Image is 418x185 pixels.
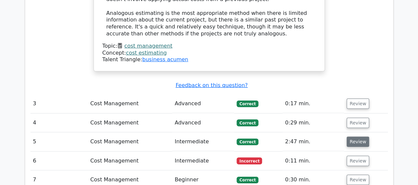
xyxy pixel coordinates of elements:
td: Advanced [172,114,234,132]
button: Review [347,137,369,147]
span: Correct [237,177,258,183]
td: 6 [30,152,88,170]
div: Concept: [102,50,316,57]
td: 4 [30,114,88,132]
div: Talent Triangle: [102,43,316,63]
td: 0:11 min. [283,152,344,170]
td: Advanced [172,94,234,113]
td: Cost Management [88,132,172,151]
a: business acumen [142,56,188,63]
button: Review [347,99,369,109]
button: Review [347,118,369,128]
td: Intermediate [172,152,234,170]
td: Cost Management [88,114,172,132]
span: Incorrect [237,158,262,164]
a: cost estimating [126,50,167,56]
span: Correct [237,101,258,107]
td: 5 [30,132,88,151]
span: Correct [237,139,258,145]
td: Cost Management [88,94,172,113]
td: 0:29 min. [283,114,344,132]
span: Correct [237,119,258,126]
a: Feedback on this question? [175,82,247,88]
button: Review [347,156,369,166]
td: Cost Management [88,152,172,170]
td: 0:17 min. [283,94,344,113]
div: Topic: [102,43,316,50]
td: Intermediate [172,132,234,151]
a: cost management [124,43,172,49]
button: Review [347,175,369,185]
td: 2:47 min. [283,132,344,151]
td: 3 [30,94,88,113]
